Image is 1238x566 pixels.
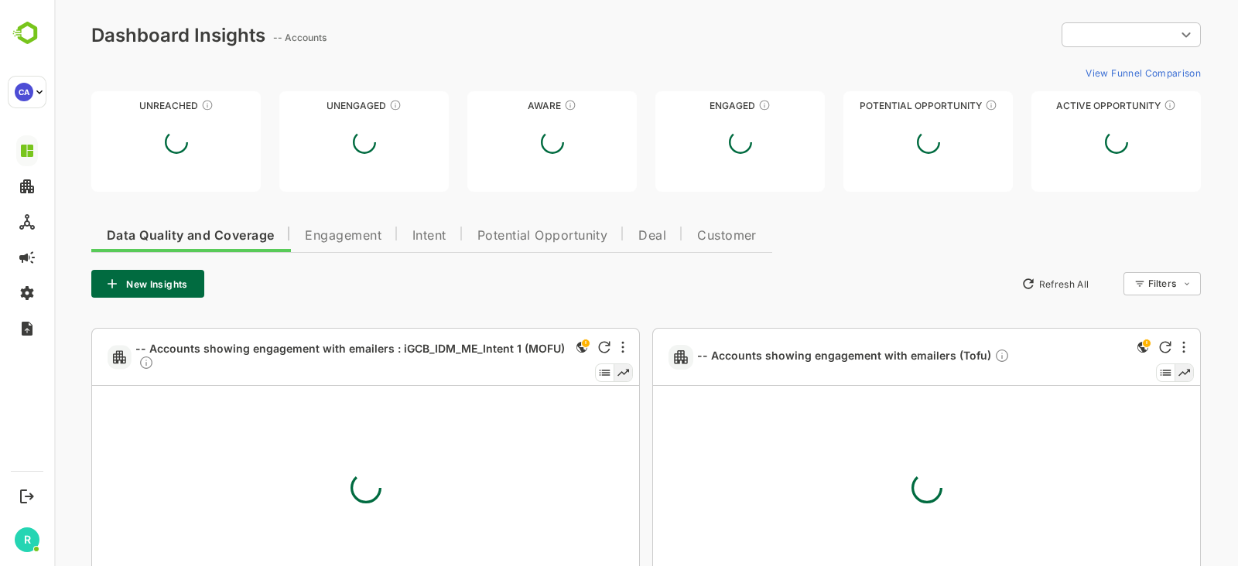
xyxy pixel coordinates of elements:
[81,342,512,373] span: -- Accounts showing engagement with emailers : iGCB_IDM_ME_Intent 1 (MOFU)
[358,230,392,242] span: Intent
[518,338,537,359] div: This is a global insight. Segment selection is not applicable for this view
[1007,21,1147,49] div: ​
[37,24,211,46] div: Dashboard Insights
[510,99,522,111] div: These accounts have just entered the buying cycle and need further nurturing
[335,99,347,111] div: These accounts have not shown enough engagement and need nurturing
[977,100,1147,111] div: Active Opportunity
[567,341,570,353] div: More
[931,99,943,111] div: These accounts are MQAs and can be passed on to Inside Sales
[413,100,583,111] div: Aware
[1128,341,1131,353] div: More
[1025,60,1147,85] button: View Funnel Comparison
[789,100,959,111] div: Potential Opportunity
[643,348,956,366] span: -- Accounts showing engagement with emailers (Tofu)
[704,99,716,111] div: These accounts are warm, further nurturing would qualify them to MQAs
[643,348,962,366] a: -- Accounts showing engagement with emailers (Tofu)Description not present
[1079,338,1098,359] div: This is a global insight. Segment selection is not applicable for this view
[15,83,33,101] div: CA
[1105,341,1117,353] div: Refresh
[1093,270,1147,298] div: Filters
[37,100,207,111] div: Unreached
[960,271,1041,296] button: Refresh All
[219,32,277,43] ag: -- Accounts
[84,355,100,373] div: Description not present
[147,99,159,111] div: These accounts have not been engaged with for a defined time period
[8,19,47,48] img: BambooboxLogoMark.f1c84d78b4c51b1a7b5f700c9845e183.svg
[601,100,771,111] div: Engaged
[423,230,554,242] span: Potential Opportunity
[225,100,395,111] div: Unengaged
[53,230,220,242] span: Data Quality and Coverage
[544,341,556,353] div: Refresh
[1110,99,1122,111] div: These accounts have open opportunities which might be at any of the Sales Stages
[16,486,37,506] button: Logout
[940,348,956,366] div: Description not present
[37,270,150,298] button: New Insights
[584,230,612,242] span: Deal
[1094,278,1122,289] div: Filters
[643,230,703,242] span: Customer
[81,342,518,373] a: -- Accounts showing engagement with emailers : iGCB_IDM_ME_Intent 1 (MOFU)Description not present
[251,230,327,242] span: Engagement
[15,527,39,552] div: R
